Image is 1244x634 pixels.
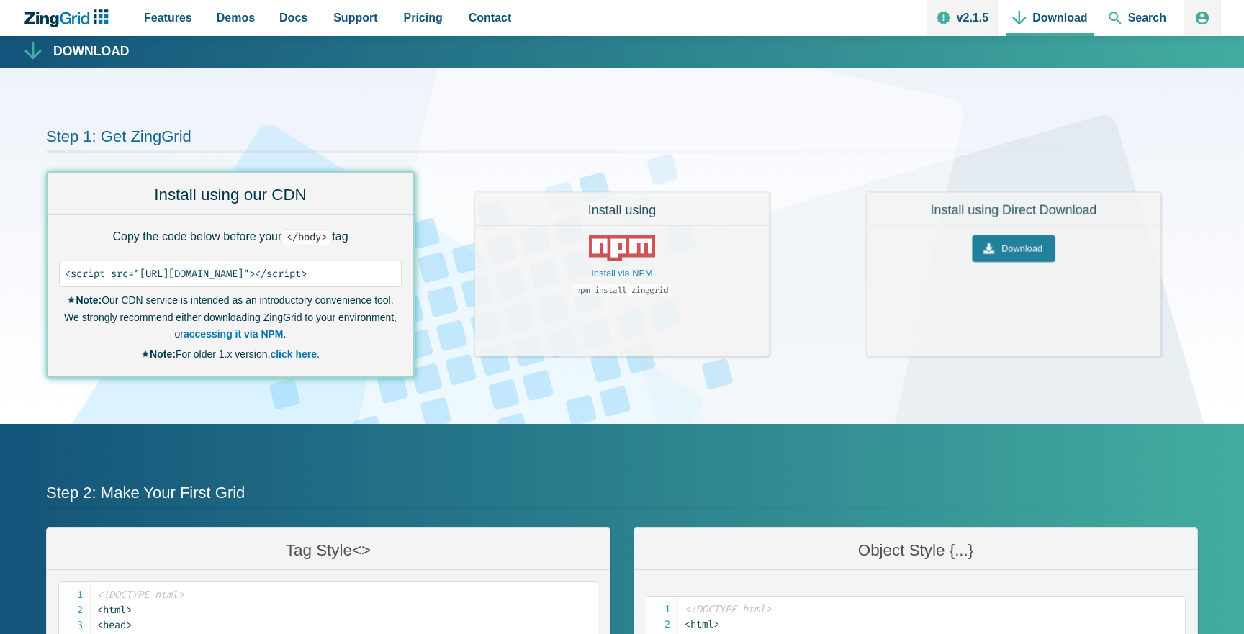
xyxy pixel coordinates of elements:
[713,618,719,630] span: >
[270,348,317,360] a: click here
[141,346,320,363] small: For older 1.x version, .
[141,348,176,360] strong: Note:
[484,202,760,219] h3: Install using
[281,229,332,245] code: /body>
[972,235,1055,263] a: Download the ZingGrid Library
[65,266,396,281] code: <script src="[URL][DOMAIN_NAME]"></script>
[97,619,126,631] span: head
[279,8,307,27] span: Docs
[97,604,103,616] span: <
[144,8,192,27] span: Features
[184,328,284,340] a: accessing it via NPM
[97,604,126,616] span: html
[287,231,292,243] span: <
[589,235,656,261] img: NPM Logo
[469,8,512,27] span: Contact
[46,483,1198,510] h2: Step 2: Make Your First Grid
[685,618,690,630] span: <
[59,292,402,343] small: Our CDN service is intended as an introductory convenience tool. We strongly recommend either dow...
[352,541,371,559] span: <>
[685,618,713,630] span: html
[646,540,1186,561] h3: Object Style {...}
[333,8,377,27] span: Support
[685,603,771,615] span: <!DOCTYPE html>
[876,202,1151,219] h3: Install using Direct Download
[126,619,132,631] span: >
[591,269,652,279] a: Install via NPM
[67,294,102,306] strong: Note:
[126,604,132,616] span: >
[46,127,1198,153] h2: Step 1: Get ZingGrid
[23,9,116,27] a: ZingChart Logo. Click to return to the homepage
[217,8,255,27] span: Demos
[59,184,402,205] h3: Install using our CDN
[572,284,672,296] code: npm install zinggrid
[97,619,103,631] span: <
[58,540,598,561] h3: Tag Style
[59,227,402,246] p: Copy the code below before your tag
[97,589,184,601] span: <!DOCTYPE html>
[404,8,443,27] span: Pricing
[53,45,130,58] h1: Download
